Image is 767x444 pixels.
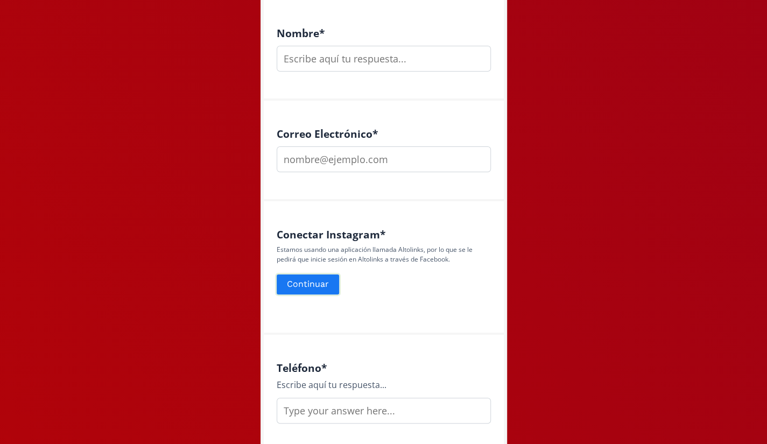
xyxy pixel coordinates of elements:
[277,27,491,39] h4: Nombre *
[277,128,491,140] h4: Correo Electrónico *
[277,46,491,72] input: Escribe aquí tu respuesta...
[277,378,491,391] div: Escribe aquí tu respuesta...
[277,228,491,241] h4: Conectar Instagram *
[277,146,491,172] input: nombre@ejemplo.com
[275,273,341,296] button: Continuar
[277,362,491,374] h4: Teléfono *
[277,245,491,264] p: Estamos usando una aplicación llamada Altolinks, por lo que se le pedirá que inicie sesión en Alt...
[277,398,491,424] input: Type your answer here...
